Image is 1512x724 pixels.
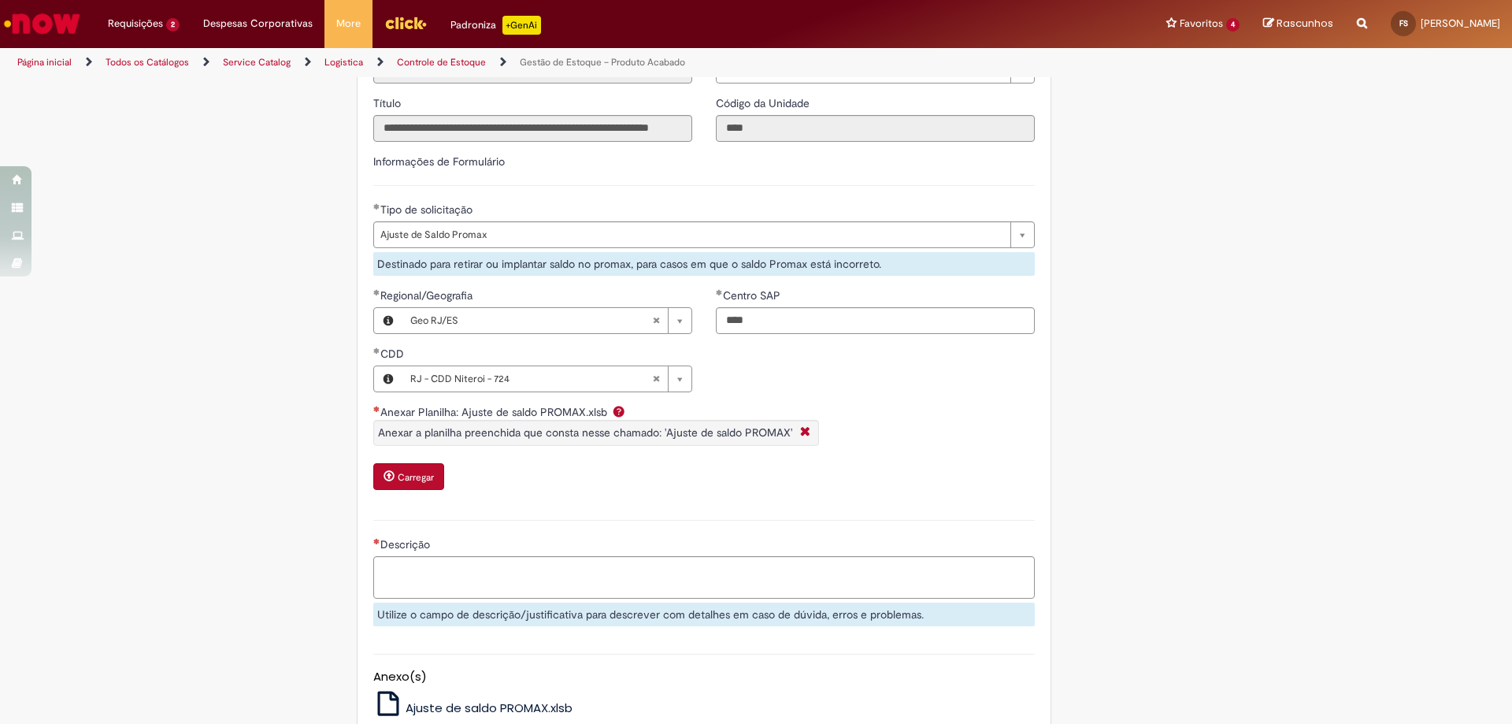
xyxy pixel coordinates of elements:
[1226,18,1240,32] span: 4
[716,96,813,110] span: Somente leitura - Código da Unidade
[1180,16,1223,32] span: Favoritos
[723,288,784,303] span: Centro SAP
[373,463,444,490] button: Carregar anexo de Anexar Planilha: Ajuste de saldo PROMAX.xlsb Required
[203,16,313,32] span: Despesas Corporativas
[644,308,668,333] abbr: Limpar campo Regional/Geografia
[716,307,1035,334] input: Centro SAP
[373,700,573,716] a: Ajuste de saldo PROMAX.xlsb
[378,425,792,440] span: Anexar a planilha preenchida que consta nesse chamado: 'Ajuste de saldo PROMAX'
[402,308,691,333] a: Geo RJ/ESLimpar campo Regional/Geografia
[373,115,692,142] input: Título
[380,537,433,551] span: Descrição
[1263,17,1333,32] a: Rascunhos
[12,48,996,77] ul: Trilhas de página
[374,366,402,392] button: CDD, Visualizar este registro RJ - CDD Niteroi - 724
[336,16,361,32] span: More
[373,556,1035,599] textarea: Descrição
[1421,17,1500,30] span: [PERSON_NAME]
[380,202,476,217] span: Tipo de solicitação
[373,96,404,110] span: Somente leitura - Título
[374,308,402,333] button: Regional/Geografia, Visualizar este registro Geo RJ/ES
[373,406,380,412] span: Necessários
[716,115,1035,142] input: Código da Unidade
[384,11,427,35] img: click_logo_yellow_360x200.png
[410,366,652,392] span: RJ - CDD Niteroi - 724
[502,16,541,35] p: +GenAi
[373,252,1035,276] div: Destinado para retirar ou implantar saldo no promax, para casos em que o saldo Promax está incorr...
[373,603,1035,626] div: Utilize o campo de descrição/justificativa para descrever com detalhes em caso de dúvida, erros e...
[1277,16,1333,31] span: Rascunhos
[380,405,610,419] span: Anexar Planilha: Ajuste de saldo PROMAX.xlsb
[373,538,380,544] span: Necessários
[373,203,380,210] span: Obrigatório Preenchido
[796,425,814,441] i: Fechar More information Por question_anexar_planilha_zmr700
[410,308,652,333] span: Geo RJ/ES
[324,56,363,69] a: Logistica
[402,366,691,392] a: RJ - CDD Niteroi - 724Limpar campo CDD
[17,56,72,69] a: Página inicial
[520,56,685,69] a: Gestão de Estoque – Produto Acabado
[610,405,628,418] span: Ajuda para Anexar Planilha: Ajuste de saldo PROMAX.xlsb
[373,347,380,354] span: Obrigatório Preenchido
[373,289,380,295] span: Obrigatório Preenchido
[380,347,407,361] span: CDD
[1399,18,1408,28] span: FS
[716,95,813,111] label: Somente leitura - Código da Unidade
[108,16,163,32] span: Requisições
[373,670,1035,684] h5: Anexo(s)
[166,18,180,32] span: 2
[406,700,573,716] span: Ajuste de saldo PROMAX.xlsb
[380,222,1002,247] span: Ajuste de Saldo Promax
[450,16,541,35] div: Padroniza
[380,288,476,303] span: Regional/Geografia
[716,289,723,295] span: Obrigatório Preenchido
[2,8,83,39] img: ServiceNow
[106,56,189,69] a: Todos os Catálogos
[373,154,505,169] label: Informações de Formulário
[397,56,486,69] a: Controle de Estoque
[398,471,434,484] small: Carregar
[644,366,668,392] abbr: Limpar campo CDD
[373,95,404,111] label: Somente leitura - Título
[223,56,291,69] a: Service Catalog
